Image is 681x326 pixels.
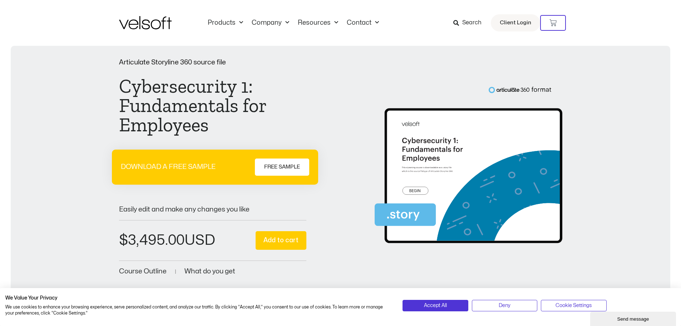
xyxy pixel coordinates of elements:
nav: Menu [203,19,383,27]
iframe: chat widget [590,310,677,326]
div: Domaine [37,42,55,47]
a: CompanyMenu Toggle [247,19,293,27]
img: tab_domain_overview_orange.svg [29,42,35,47]
a: Search [453,17,487,29]
span: $ [119,233,128,247]
span: Search [462,18,482,28]
a: Course Outline [119,268,167,275]
img: Second Product Image [375,86,562,250]
p: DOWNLOAD A FREE SAMPLE [121,164,216,170]
h2: We Value Your Privacy [5,295,392,301]
a: ResourcesMenu Toggle [293,19,342,27]
img: Velsoft Training Materials [119,16,172,29]
div: v 4.0.24 [20,11,35,17]
button: Accept all cookies [403,300,468,311]
button: Deny all cookies [472,300,537,311]
button: Add to cart [256,231,306,250]
a: FREE SAMPLE [255,159,309,176]
div: Domaine: [DOMAIN_NAME] [19,19,81,24]
h1: Cybersecurity 1: Fundamentals for Employees [119,77,307,135]
a: What do you get [184,268,235,275]
p: We use cookies to enhance your browsing experience, serve personalized content, and analyze our t... [5,304,392,316]
a: ProductsMenu Toggle [203,19,247,27]
p: Articulate Storyline 360 source file [119,59,307,66]
p: Easily edit and make any changes you like [119,206,307,213]
button: Adjust cookie preferences [541,300,606,311]
bdi: 3,495.00 [119,233,184,247]
span: Deny [499,302,510,310]
img: tab_keywords_by_traffic_grey.svg [81,42,87,47]
img: website_grey.svg [11,19,17,24]
span: FREE SAMPLE [264,163,300,171]
a: ContactMenu Toggle [342,19,383,27]
span: Client Login [500,18,531,28]
div: Mots-clés [89,42,109,47]
span: Accept All [424,302,447,310]
img: logo_orange.svg [11,11,17,17]
span: Cookie Settings [556,302,592,310]
a: Client Login [491,14,540,31]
